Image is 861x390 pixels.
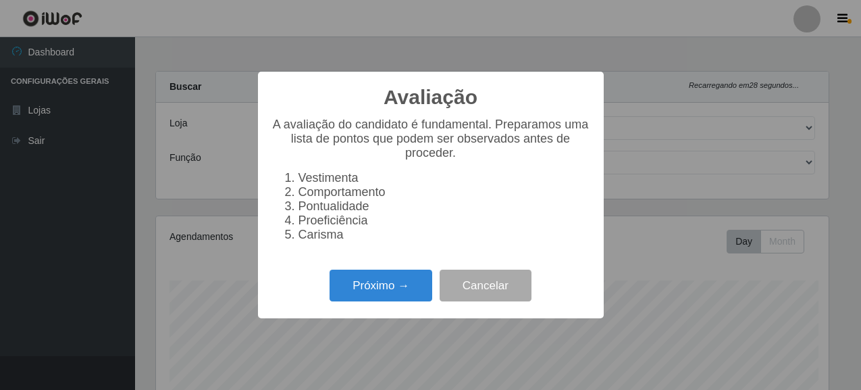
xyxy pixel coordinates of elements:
[298,214,590,228] li: Proeficiência
[298,171,590,185] li: Vestimenta
[271,118,590,160] p: A avaliação do candidato é fundamental. Preparamos uma lista de pontos que podem ser observados a...
[440,270,531,301] button: Cancelar
[330,270,432,301] button: Próximo →
[298,228,590,242] li: Carisma
[298,185,590,199] li: Comportamento
[298,199,590,214] li: Pontualidade
[384,85,477,109] h2: Avaliação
